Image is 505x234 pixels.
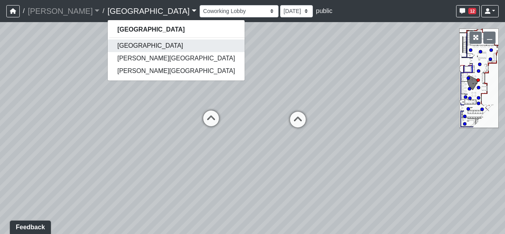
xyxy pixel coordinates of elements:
div: [GEOGRAPHIC_DATA] [107,20,245,81]
a: [GEOGRAPHIC_DATA] [108,23,244,36]
a: [GEOGRAPHIC_DATA] [108,39,244,52]
strong: [GEOGRAPHIC_DATA] [117,26,185,33]
span: public [316,7,333,14]
span: / [20,3,28,19]
span: 12 [468,8,476,14]
a: [PERSON_NAME] [28,3,99,19]
span: / [99,3,107,19]
a: [PERSON_NAME][GEOGRAPHIC_DATA] [108,52,244,65]
button: 12 [456,5,480,17]
a: [GEOGRAPHIC_DATA] [107,3,196,19]
a: [PERSON_NAME][GEOGRAPHIC_DATA] [108,65,244,77]
iframe: Ybug feedback widget [6,218,52,234]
